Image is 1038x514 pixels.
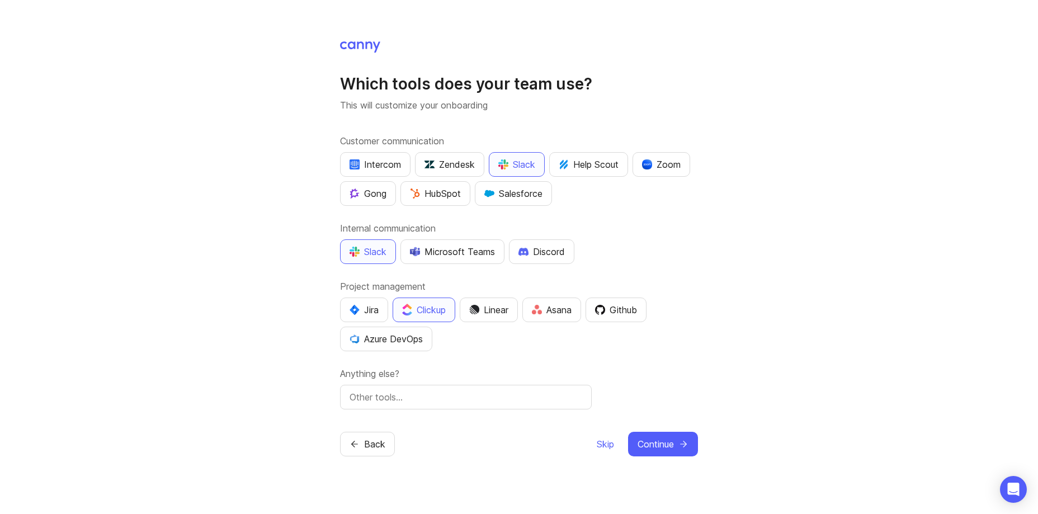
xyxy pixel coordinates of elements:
img: xLHbn3khTPgAAAABJRU5ErkJggg== [642,159,652,169]
button: Gong [340,181,396,206]
p: This will customize your onboarding [340,98,698,112]
label: Customer communication [340,134,698,148]
div: Github [595,303,637,317]
label: Project management [340,280,698,293]
div: Microsoft Teams [410,245,495,258]
img: GKxMRLiRsgdWqxrdBeWfGK5kaZ2alx1WifDSa2kSTsK6wyJURKhUuPoQRYzjholVGzT2A2owx2gHwZoyZHHCYJ8YNOAZj3DSg... [484,188,494,199]
img: G+3M5qq2es1si5SaumCnMN47tP1CvAZneIVX5dcx+oz+ZLhv4kfP9DwAAAABJRU5ErkJggg== [410,188,420,199]
button: HubSpot [400,181,470,206]
img: kV1LT1TqjqNHPtRK7+FoaplE1qRq1yqhg056Z8K5Oc6xxgIuf0oNQ9LelJqbcyPisAf0C9LDpX5UIuAAAAAElFTkSuQmCC [559,159,569,169]
button: Asana [522,298,581,322]
div: Discord [518,245,565,258]
img: +iLplPsjzba05dttzK064pds+5E5wZnCVbuGoLvBrYdmEPrXTzGo7zG60bLEREEjvOjaG9Saez5xsOEAbxBwOP6dkea84XY9O... [518,247,529,255]
button: Zoom [633,152,690,177]
button: Zendesk [415,152,484,177]
div: Zoom [642,158,681,171]
span: Continue [638,437,674,451]
div: Slack [350,245,386,258]
img: 0D3hMmx1Qy4j6AAAAAElFTkSuQmCC [595,305,605,315]
button: Skip [596,432,615,456]
div: Salesforce [484,187,542,200]
button: Discord [509,239,574,264]
div: Gong [350,187,386,200]
button: Linear [460,298,518,322]
img: Dm50RERGQWO2Ei1WzHVviWZlaLVriU9uRN6E+tIr91ebaDbMKKPDpFbssSuEG21dcGXkrKsuOVPwCeFJSFAIOxgiKgL2sFHRe... [469,305,479,315]
h1: Which tools does your team use? [340,74,698,94]
button: Back [340,432,395,456]
button: Salesforce [475,181,552,206]
div: Azure DevOps [350,332,423,346]
button: Jira [340,298,388,322]
img: YKcwp4sHBXAAAAAElFTkSuQmCC [350,334,360,344]
div: Intercom [350,158,401,171]
img: Rf5nOJ4Qh9Y9HAAAAAElFTkSuQmCC [532,305,542,314]
img: WIAAAAASUVORK5CYII= [350,247,360,257]
img: eRR1duPH6fQxdnSV9IruPjCimau6md0HxlPR81SIPROHX1VjYjAN9a41AAAAAElFTkSuQmCC [350,159,360,169]
div: HubSpot [410,187,461,200]
div: Asana [532,303,572,317]
img: WIAAAAASUVORK5CYII= [498,159,508,169]
input: Other tools… [350,390,582,404]
div: Zendesk [424,158,475,171]
img: svg+xml;base64,PHN2ZyB4bWxucz0iaHR0cDovL3d3dy53My5vcmcvMjAwMC9zdmciIHZpZXdCb3g9IjAgMCA0MC4zNDMgND... [350,305,360,315]
div: Linear [469,303,508,317]
button: Intercom [340,152,411,177]
div: Jira [350,303,379,317]
button: Github [586,298,647,322]
label: Anything else? [340,367,698,380]
label: Internal communication [340,221,698,235]
div: Slack [498,158,535,171]
button: Continue [628,432,698,456]
div: Open Intercom Messenger [1000,476,1027,503]
img: D0GypeOpROL5AAAAAElFTkSuQmCC [410,247,420,256]
img: qKnp5cUisfhcFQGr1t296B61Fm0WkUVwBZaiVE4uNRmEGBFetJMz8xGrgPHqF1mLDIG816Xx6Jz26AFmkmT0yuOpRCAR7zRpG... [350,188,360,199]
button: Slack [489,152,545,177]
img: Canny Home [340,41,380,53]
img: UniZRqrCPz6BHUWevMzgDJ1FW4xaGg2egd7Chm8uY0Al1hkDyjqDa8Lkk0kDEdqKkBok+T4wfoD0P0o6UMciQ8AAAAASUVORK... [424,159,435,169]
button: Clickup [393,298,455,322]
img: j83v6vj1tgY2AAAAABJRU5ErkJggg== [402,304,412,315]
button: Azure DevOps [340,327,432,351]
button: Slack [340,239,396,264]
span: Skip [597,437,614,451]
div: Clickup [402,303,446,317]
button: Help Scout [549,152,628,177]
button: Microsoft Teams [400,239,504,264]
div: Help Scout [559,158,619,171]
span: Back [364,437,385,451]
